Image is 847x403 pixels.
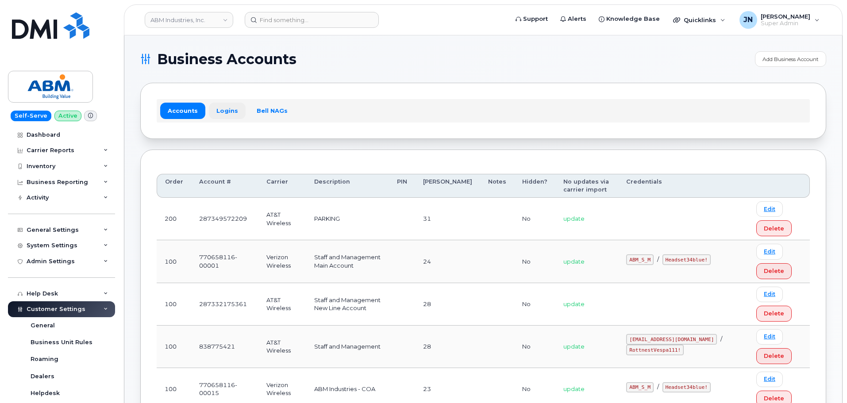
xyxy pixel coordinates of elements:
[764,309,784,318] span: Delete
[191,283,258,326] td: 287332175361
[157,53,296,66] span: Business Accounts
[756,372,783,387] a: Edit
[514,326,555,368] td: No
[720,335,722,342] span: /
[563,215,585,222] span: update
[563,343,585,350] span: update
[480,174,514,198] th: Notes
[764,267,784,275] span: Delete
[756,220,792,236] button: Delete
[191,174,258,198] th: Account #
[209,103,246,119] a: Logins
[258,198,307,240] td: AT&T Wireless
[618,174,748,198] th: Credentials
[389,174,415,198] th: PIN
[514,198,555,240] td: No
[249,103,295,119] a: Bell NAGs
[415,174,480,198] th: [PERSON_NAME]
[514,283,555,326] td: No
[157,283,191,326] td: 100
[755,51,826,67] a: Add Business Account
[191,198,258,240] td: 287349572209
[157,198,191,240] td: 200
[662,254,711,265] code: Headset34blue!
[306,240,389,283] td: Staff and Management Main Account
[157,326,191,368] td: 100
[306,326,389,368] td: Staff and Management
[662,382,711,393] code: Headset34blue!
[756,348,792,364] button: Delete
[626,345,684,355] code: RottnestVespa111!
[258,240,307,283] td: Verizon Wireless
[415,198,480,240] td: 31
[756,287,783,302] a: Edit
[191,326,258,368] td: 838775421
[563,385,585,392] span: update
[157,174,191,198] th: Order
[764,394,784,403] span: Delete
[160,103,205,119] a: Accounts
[306,198,389,240] td: PARKING
[514,174,555,198] th: Hidden?
[563,258,585,265] span: update
[764,352,784,360] span: Delete
[306,283,389,326] td: Staff and Management New Line Account
[191,240,258,283] td: 770658116-00001
[258,174,307,198] th: Carrier
[626,382,653,393] code: ABM_S_M
[626,254,653,265] code: ABM_S_M
[514,240,555,283] td: No
[756,306,792,322] button: Delete
[657,383,659,390] span: /
[563,300,585,307] span: update
[626,334,717,345] code: [EMAIL_ADDRESS][DOMAIN_NAME]
[415,326,480,368] td: 28
[756,244,783,259] a: Edit
[306,174,389,198] th: Description
[415,240,480,283] td: 24
[756,263,792,279] button: Delete
[657,256,659,263] span: /
[764,224,784,233] span: Delete
[555,174,619,198] th: No updates via carrier import
[756,329,783,345] a: Edit
[157,240,191,283] td: 100
[258,326,307,368] td: AT&T Wireless
[415,283,480,326] td: 28
[756,201,783,217] a: Edit
[258,283,307,326] td: AT&T Wireless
